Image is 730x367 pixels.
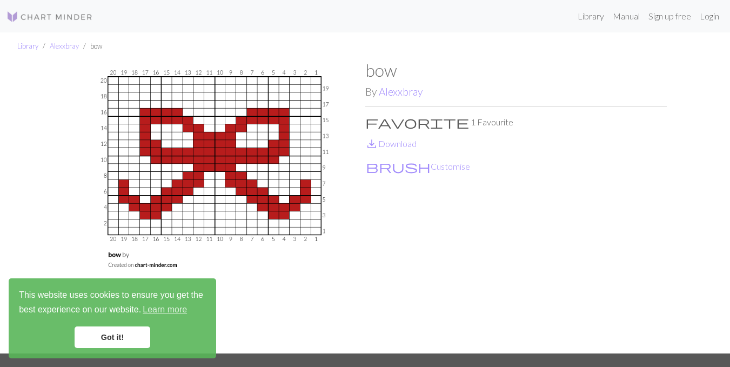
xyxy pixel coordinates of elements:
a: Login [695,5,724,27]
i: Download [365,137,378,150]
button: CustomiseCustomise [365,159,471,174]
h2: By [365,85,667,98]
span: brush [366,159,431,174]
i: Customise [366,160,431,173]
a: Manual [608,5,644,27]
span: favorite [365,115,469,130]
img: bow [64,60,365,353]
a: learn more about cookies [141,302,189,318]
i: Favourite [365,116,469,129]
span: save_alt [365,136,378,151]
img: Logo [6,10,93,23]
span: This website uses cookies to ensure you get the best experience on our website. [19,289,206,318]
h1: bow [365,60,667,81]
a: Alexxbray [379,85,423,98]
div: cookieconsent [9,278,216,358]
p: 1 Favourite [365,116,667,129]
a: Library [573,5,608,27]
li: bow [79,41,102,51]
a: Alexxbray [50,42,79,50]
a: dismiss cookie message [75,326,150,348]
a: DownloadDownload [365,138,417,149]
a: Sign up free [644,5,695,27]
a: Library [17,42,38,50]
